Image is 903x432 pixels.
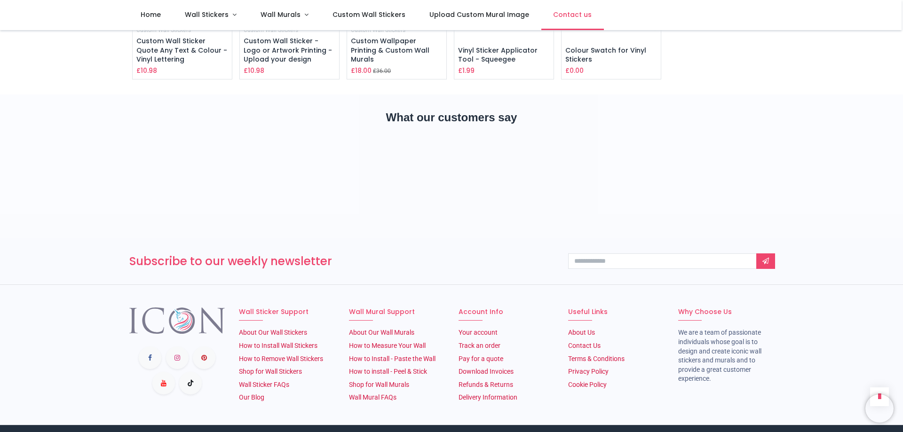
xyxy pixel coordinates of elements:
a: Custom Wall Stickers [136,26,191,33]
a: How to Install Wall Stickers [239,342,317,349]
a: Our Blog [239,393,264,401]
iframe: Brevo live chat [865,394,894,423]
a: Delivery Information [459,393,517,401]
a: Custom Wall Sticker Quote Any Text & Colour - Vinyl Lettering [136,36,227,64]
a: About Us​ [568,329,595,336]
a: Wall Sticker FAQs [239,381,289,388]
a: Shop for Wall Murals [349,381,409,388]
a: Cookie Policy [568,381,607,388]
h6: £ [136,66,157,75]
h6: Wall Mural Support [349,307,444,317]
a: Privacy Policy [568,368,609,375]
span: Home [141,10,161,19]
span: Custom Wall Stickers [333,10,405,19]
span: 0.00 [570,66,584,75]
h6: Vinyl Sticker Applicator Tool - Squeegee [458,46,550,64]
a: Custom Wall Sticker - Logo or Artwork Printing - Upload your design [244,36,332,64]
a: Pay for a quote [459,355,503,362]
h6: Wall Sticker Support [239,307,334,317]
a: How to install - Peel & Stick [349,368,427,375]
h6: £ [244,66,264,75]
h6: £ [458,66,475,75]
a: Contact Us [568,342,601,349]
a: About Our Wall Murals [349,329,414,336]
span: 10.98 [141,66,157,75]
h3: Subscribe to our weekly newsletter [129,253,554,269]
h6: Custom Wallpaper Printing & Custom Wall Murals [351,37,443,64]
a: Refunds & Returns [459,381,513,388]
a: Your account [459,329,498,336]
h6: Custom Wall Sticker Quote Any Text & Colour - Vinyl Lettering [136,37,228,64]
a: How to Remove Wall Stickers [239,355,323,362]
span: 36.00 [376,68,391,74]
small: £ [373,67,391,75]
a: Custom Wallpaper Printing & Custom Wall Murals [351,36,429,64]
a: Custom Wall Stickers [351,26,405,33]
a: Download Invoices [459,368,514,375]
h6: £ [351,66,372,75]
a: Vinyl Sticker Applicator Tool - Squeegee [458,46,538,64]
small: Custom Wall Stickers [244,27,298,33]
h6: Account Info [459,307,554,317]
a: How to Measure Your Wall [349,342,426,349]
span: 1.99 [462,66,475,75]
a: Shop for Wall Stickers [239,368,302,375]
h2: What our customers say [129,110,774,126]
a: About Our Wall Stickers [239,329,307,336]
span: Upload Custom Mural Image [429,10,529,19]
small: Custom Wall Stickers [136,27,191,33]
a: Wall Mural FAQs [349,393,396,401]
a: Track an order [459,342,500,349]
span: 10.98 [248,66,264,75]
a: How to Install - Paste the Wall [349,355,436,362]
a: Custom Wall Stickers [244,26,298,33]
span: Wall Murals [261,10,301,19]
small: Custom Wall Stickers [351,27,405,33]
iframe: Customer reviews powered by Trustpilot [129,142,774,208]
a: Terms & Conditions [568,355,625,362]
h6: Why Choose Us [678,307,774,317]
span: 18.00 [355,66,372,75]
h6: Colour Swatch for Vinyl Stickers [565,46,657,64]
span: Contact us [553,10,592,19]
li: We are a team of passionate individuals whose goal is to design and create iconic wall stickers a... [678,328,774,384]
h6: £ [565,66,584,75]
h6: Useful Links [568,307,664,317]
span: Wall Stickers [185,10,229,19]
h6: Custom Wall Sticker - Logo or Artwork Printing - Upload your design [244,37,335,64]
a: Colour Swatch for Vinyl Stickers [565,46,646,64]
